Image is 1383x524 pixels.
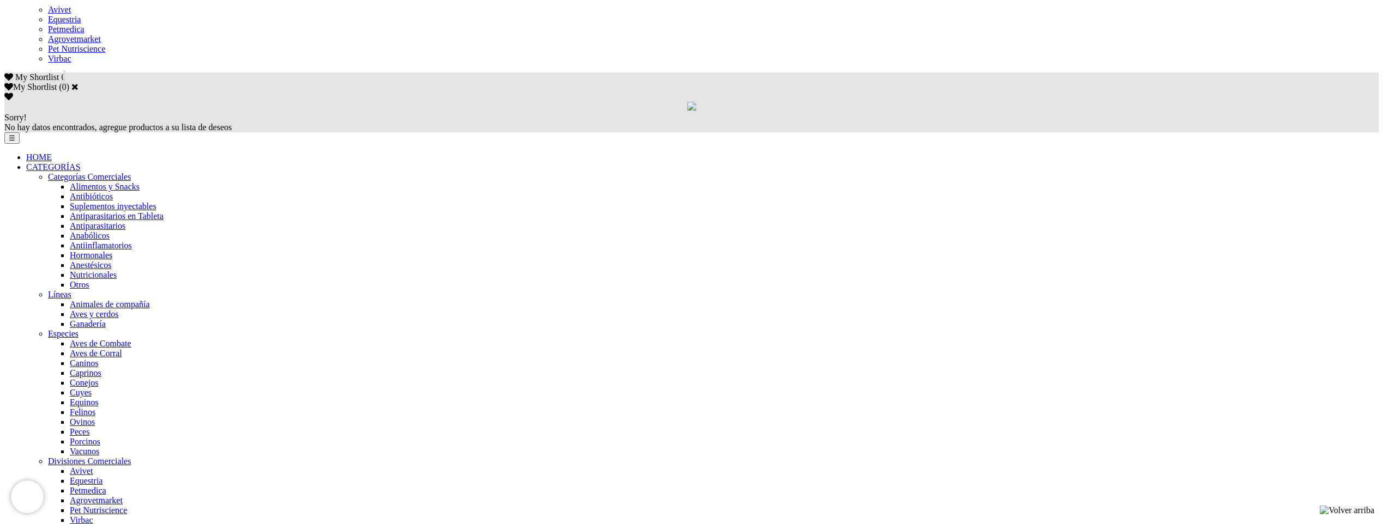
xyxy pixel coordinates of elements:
a: Avivet [48,5,71,14]
a: Anestésicos [70,260,111,270]
a: Aves de Combate [70,339,131,348]
a: HOME [26,153,52,162]
a: Antiparasitarios [70,221,125,230]
span: Sorry! [4,113,27,122]
a: Otros [70,280,89,289]
a: Ovinos [70,417,95,426]
a: Cerrar [71,82,78,91]
a: Avivet [70,466,93,476]
a: Especies [48,329,78,338]
a: Aves de Corral [70,349,122,358]
button: ☰ [4,132,20,144]
label: 0 [62,82,67,92]
img: Volver arriba [1320,505,1374,515]
label: My Shortlist [4,82,57,92]
a: Aves y cerdos [70,309,118,319]
a: Antiinflamatorios [70,241,132,250]
span: My Shortlist [15,72,59,82]
a: Categorías Comerciales [48,172,131,181]
span: ( ) [59,82,69,92]
a: Hormonales [70,251,112,260]
a: Animales de compañía [70,300,150,309]
a: Antibióticos [70,192,113,201]
a: Petmedica [70,486,106,495]
a: Agrovetmarket [48,34,101,44]
a: Caprinos [70,368,101,377]
a: Petmedica [48,25,84,34]
a: Cuyes [70,388,92,397]
a: Anabólicos [70,231,110,240]
a: Ganadería [70,319,106,328]
a: Peces [70,427,89,436]
a: Porcinos [70,437,100,446]
a: Pet Nutriscience [70,505,127,515]
a: Virbac [48,54,71,63]
a: Conejos [70,378,98,387]
a: Agrovetmarket [70,496,123,505]
iframe: Brevo live chat [11,480,44,513]
a: Suplementos inyectables [70,202,156,211]
span: 0 [61,72,65,82]
a: Equinos [70,398,98,407]
a: Felinos [70,407,95,417]
a: Pet Nutriscience [48,44,105,53]
a: Alimentos y Snacks [70,182,140,191]
a: Antiparasitarios en Tableta [70,211,164,221]
a: Divisiones Comerciales [48,456,131,466]
a: Nutricionales [70,270,117,279]
a: Caninos [70,358,98,368]
a: Líneas [48,290,71,299]
a: Equestria [48,15,81,24]
a: Vacunos [70,447,99,456]
a: CATEGORÍAS [26,162,81,172]
div: No hay datos encontrados, agregue productos a su lista de deseos [4,113,1379,132]
a: Equestria [70,476,102,485]
img: loading.gif [687,102,696,111]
